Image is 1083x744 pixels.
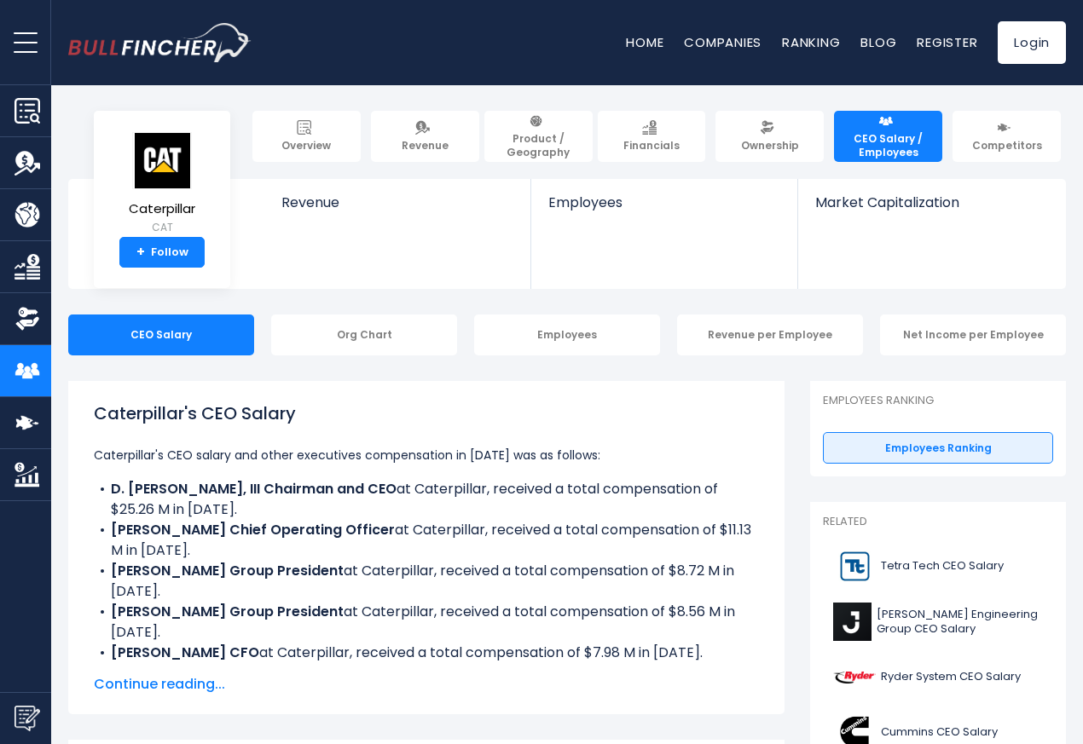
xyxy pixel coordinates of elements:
[823,598,1053,645] a: [PERSON_NAME] Engineering Group CEO Salary
[815,194,1047,211] span: Market Capitalization
[833,658,876,696] img: R logo
[823,394,1053,408] p: Employees Ranking
[880,314,1066,355] div: Net Income per Employee
[94,520,759,561] li: at Caterpillar, received a total compensation of $11.13 M in [DATE].
[823,654,1053,701] a: Ryder System CEO Salary
[548,194,779,211] span: Employees
[833,547,876,585] img: TTEK logo
[598,111,706,162] a: Financials
[271,314,457,355] div: Org Chart
[917,33,977,51] a: Register
[402,139,449,153] span: Revenue
[623,139,680,153] span: Financials
[111,643,259,662] b: [PERSON_NAME] CFO
[94,445,759,465] p: Caterpillar's CEO salary and other executives compensation in [DATE] was as follows:
[531,179,796,239] a: Employees
[94,602,759,643] li: at Caterpillar, received a total compensation of $8.56 M in [DATE].
[119,237,205,268] a: +Follow
[715,111,824,162] a: Ownership
[129,202,195,216] span: Caterpillar
[782,33,840,51] a: Ranking
[111,479,397,499] b: D. [PERSON_NAME], III Chairman and CEO
[677,314,863,355] div: Revenue per Employee
[798,179,1064,239] a: Market Capitalization
[94,401,759,426] h1: Caterpillar's CEO Salary
[626,33,663,51] a: Home
[136,245,145,260] strong: +
[823,543,1053,590] a: Tetra Tech CEO Salary
[129,220,195,235] small: CAT
[111,561,344,580] b: [PERSON_NAME] Group President
[834,111,942,162] a: CEO Salary / Employees
[111,520,395,539] b: [PERSON_NAME] Chief Operating Officer
[823,432,1053,464] a: Employees Ranking
[94,643,759,663] li: at Caterpillar, received a total compensation of $7.98 M in [DATE].
[953,111,1061,162] a: Competitors
[823,515,1053,529] p: Related
[492,132,585,159] span: Product / Geography
[833,603,872,641] img: J logo
[371,111,479,162] a: Revenue
[281,139,331,153] span: Overview
[128,131,196,238] a: Caterpillar CAT
[94,561,759,602] li: at Caterpillar, received a total compensation of $8.72 M in [DATE].
[14,306,40,332] img: Ownership
[881,725,998,740] span: Cummins CEO Salary
[68,23,252,62] img: bullfincher logo
[94,674,759,695] span: Continue reading...
[94,479,759,520] li: at Caterpillar, received a total compensation of $25.26 M in [DATE].
[998,21,1066,64] a: Login
[881,559,1004,574] span: Tetra Tech CEO Salary
[741,139,799,153] span: Ownership
[474,314,660,355] div: Employees
[264,179,531,239] a: Revenue
[68,23,252,62] a: Go to homepage
[972,139,1042,153] span: Competitors
[842,132,935,159] span: CEO Salary / Employees
[877,608,1043,637] span: [PERSON_NAME] Engineering Group CEO Salary
[484,111,593,162] a: Product / Geography
[881,670,1021,684] span: Ryder System CEO Salary
[860,33,896,51] a: Blog
[684,33,762,51] a: Companies
[281,194,514,211] span: Revenue
[252,111,361,162] a: Overview
[68,314,254,355] div: CEO Salary
[111,602,344,621] b: [PERSON_NAME] Group President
